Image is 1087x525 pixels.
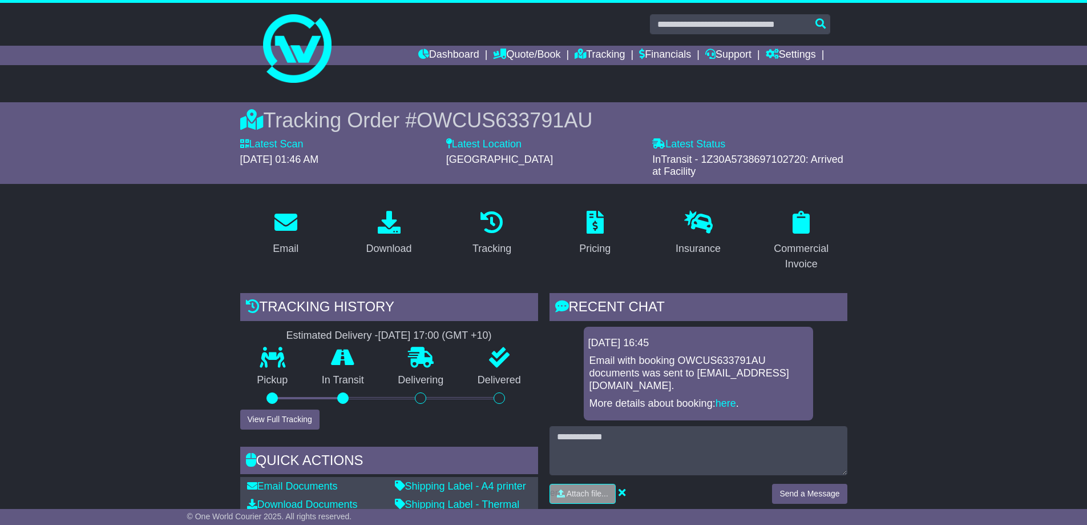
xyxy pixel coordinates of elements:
[446,138,522,151] label: Latest Location
[465,207,519,261] a: Tracking
[472,241,511,257] div: Tracking
[366,241,411,257] div: Download
[652,154,843,178] span: InTransit - 1Z30A5738697102720: Arrived at Facility
[418,46,479,65] a: Dashboard
[247,499,358,510] a: Download Documents
[240,293,538,324] div: Tracking history
[772,484,847,504] button: Send a Message
[549,293,847,324] div: RECENT CHAT
[187,512,352,521] span: © One World Courier 2025. All rights reserved.
[766,46,816,65] a: Settings
[676,241,721,257] div: Insurance
[763,241,840,272] div: Commercial Invoice
[579,241,611,257] div: Pricing
[575,46,625,65] a: Tracking
[240,447,538,478] div: Quick Actions
[652,138,725,151] label: Latest Status
[755,207,847,276] a: Commercial Invoice
[240,138,304,151] label: Latest Scan
[589,355,807,392] p: Email with booking OWCUS633791AU documents was sent to [EMAIL_ADDRESS][DOMAIN_NAME].
[378,330,492,342] div: [DATE] 17:00 (GMT +10)
[639,46,691,65] a: Financials
[247,480,338,492] a: Email Documents
[395,499,520,523] a: Shipping Label - Thermal printer
[240,374,305,387] p: Pickup
[358,207,419,261] a: Download
[446,154,553,165] span: [GEOGRAPHIC_DATA]
[705,46,751,65] a: Support
[417,109,592,132] span: OWCUS633791AU
[589,398,807,410] p: More details about booking: .
[668,207,728,261] a: Insurance
[395,480,526,492] a: Shipping Label - A4 printer
[460,374,538,387] p: Delivered
[381,374,461,387] p: Delivering
[493,46,560,65] a: Quote/Book
[273,241,298,257] div: Email
[588,337,809,350] div: [DATE] 16:45
[240,108,847,133] div: Tracking Order #
[240,410,320,430] button: View Full Tracking
[572,207,618,261] a: Pricing
[716,398,736,409] a: here
[305,374,381,387] p: In Transit
[265,207,306,261] a: Email
[240,330,538,342] div: Estimated Delivery -
[240,154,319,165] span: [DATE] 01:46 AM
